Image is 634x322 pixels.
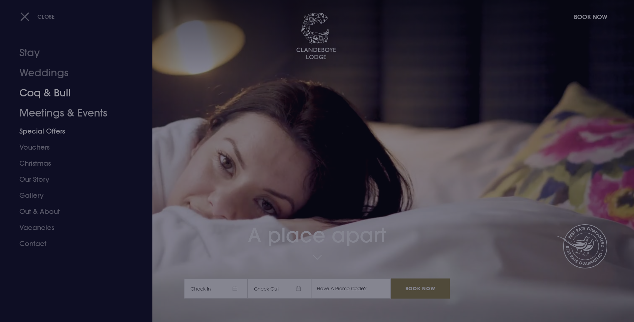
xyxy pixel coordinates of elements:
[19,63,125,83] a: Weddings
[19,139,125,155] a: Vouchers
[19,171,125,187] a: Our Story
[19,103,125,123] a: Meetings & Events
[37,13,55,20] span: Close
[19,123,125,139] a: Special Offers
[19,187,125,204] a: Gallery
[19,204,125,220] a: Out & About
[19,236,125,252] a: Contact
[19,155,125,171] a: Christmas
[20,10,55,23] button: Close
[19,220,125,236] a: Vacancies
[19,43,125,63] a: Stay
[19,83,125,103] a: Coq & Bull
